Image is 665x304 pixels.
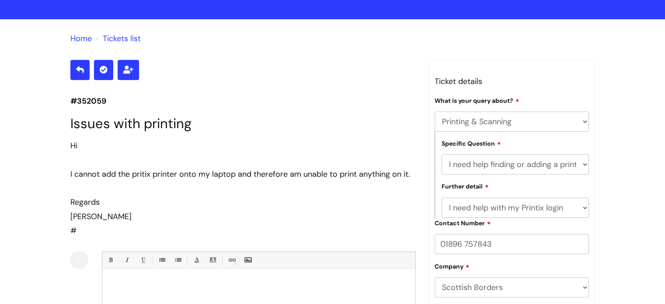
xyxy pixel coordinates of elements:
a: Italic (Ctrl-I) [121,255,132,266]
a: 1. Ordered List (Ctrl-Shift-8) [172,255,183,266]
a: Back Color [207,255,218,266]
label: Contact Number [435,218,491,227]
div: Hi [70,139,416,153]
li: Tickets list [94,31,141,45]
a: • Unordered List (Ctrl-Shift-7) [156,255,167,266]
div: L [70,252,88,269]
h1: Issues with printing [70,115,416,132]
div: I cannot add the pritix printer onto my laptop and therefore am unable to print anything on it. [70,167,416,196]
p: #352059 [70,94,416,108]
label: What is your query about? [435,96,519,105]
a: Underline(Ctrl-U) [137,255,148,266]
li: Solution home [70,31,92,45]
a: Tickets list [103,33,141,44]
label: Company [435,262,470,270]
label: Further detail [442,182,489,190]
div: # [70,139,416,238]
a: Bold (Ctrl-B) [105,255,116,266]
h3: Ticket details [435,74,589,88]
a: Font Color [191,255,202,266]
div: Regards [70,195,416,209]
a: Home [70,33,92,44]
label: Specific Question [442,139,501,147]
div: [PERSON_NAME] [70,210,416,224]
a: Link [226,255,237,266]
a: Insert Image... [242,255,253,266]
